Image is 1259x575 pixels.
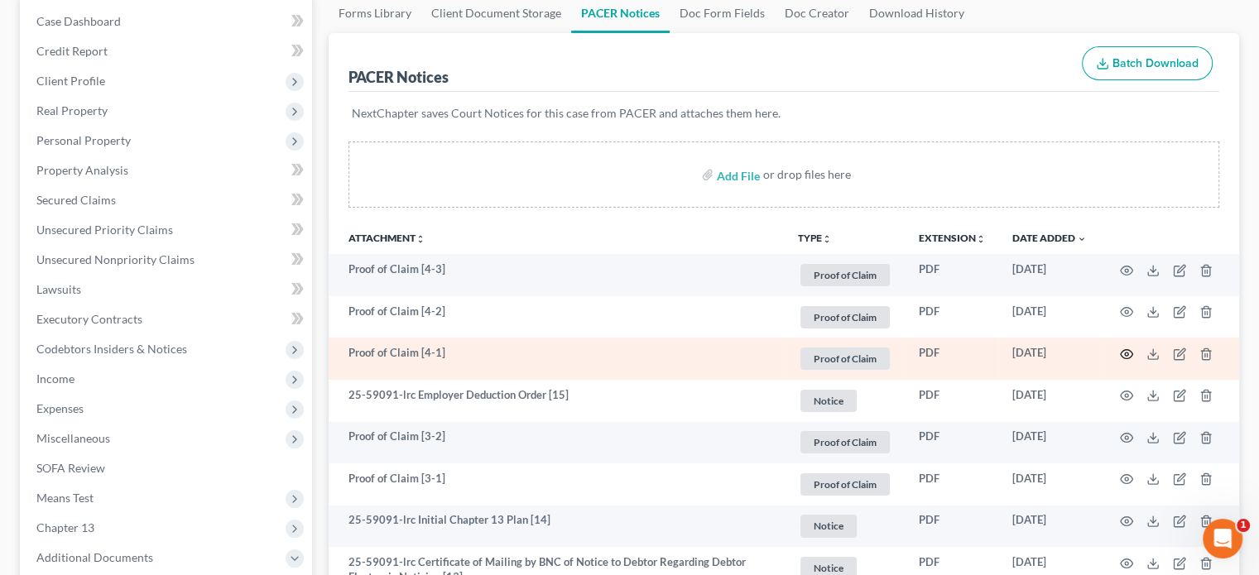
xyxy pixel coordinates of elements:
td: [DATE] [999,296,1100,338]
i: expand_more [1077,234,1087,244]
span: Personal Property [36,133,131,147]
span: Secured Claims [36,193,116,207]
a: Unsecured Nonpriority Claims [23,245,312,275]
span: 1 [1237,519,1250,532]
span: Real Property [36,103,108,117]
span: Notice [800,515,857,537]
td: PDF [906,506,999,548]
span: Expenses [36,401,84,415]
a: Lawsuits [23,275,312,304]
a: Proof of Claim [798,304,892,331]
td: 25-59091-lrc Initial Chapter 13 Plan [14] [329,506,785,548]
a: Notice [798,387,892,414]
a: Executory Contracts [23,304,312,334]
td: 25-59091-lrc Employer Deduction Order [15] [329,380,785,422]
td: PDF [906,422,999,464]
td: Proof of Claim [4-3] [329,254,785,296]
p: NextChapter saves Court Notices for this case from PACER and attaches them here. [352,105,1216,122]
button: Batch Download [1082,46,1213,81]
span: Income [36,371,74,386]
a: Attachmentunfold_more [348,232,425,244]
td: PDF [906,338,999,380]
a: Unsecured Priority Claims [23,215,312,245]
span: Chapter 13 [36,520,94,534]
span: Unsecured Nonpriority Claims [36,252,195,266]
a: Proof of Claim [798,345,892,372]
td: [DATE] [999,422,1100,464]
a: Proof of Claim [798,429,892,456]
i: unfold_more [976,234,986,244]
a: Proof of Claim [798,471,892,498]
span: Codebtors Insiders & Notices [36,342,187,356]
span: Proof of Claim [800,431,890,453]
a: SOFA Review [23,453,312,483]
td: Proof of Claim [4-1] [329,338,785,380]
span: Client Profile [36,74,105,88]
i: unfold_more [822,234,832,244]
td: PDF [906,463,999,506]
span: Miscellaneous [36,431,110,445]
span: Proof of Claim [800,473,890,496]
a: Secured Claims [23,185,312,215]
a: Case Dashboard [23,7,312,36]
span: Batch Download [1112,56,1199,70]
i: unfold_more [416,234,425,244]
a: Credit Report [23,36,312,66]
td: PDF [906,296,999,338]
a: Property Analysis [23,156,312,185]
a: Date Added expand_more [1012,232,1087,244]
td: Proof of Claim [3-1] [329,463,785,506]
span: Case Dashboard [36,14,121,28]
span: Unsecured Priority Claims [36,223,173,237]
td: PDF [906,380,999,422]
a: Proof of Claim [798,261,892,289]
td: [DATE] [999,506,1100,548]
span: Proof of Claim [800,347,890,370]
td: [DATE] [999,254,1100,296]
span: Proof of Claim [800,306,890,328]
span: Means Test [36,491,94,505]
iframe: Intercom live chat [1203,519,1242,558]
td: PDF [906,254,999,296]
span: Notice [800,390,857,412]
td: [DATE] [999,338,1100,380]
span: Lawsuits [36,282,81,296]
a: Notice [798,512,892,539]
td: [DATE] [999,463,1100,506]
div: or drop files here [763,166,851,183]
td: [DATE] [999,380,1100,422]
div: PACER Notices [348,67,449,87]
span: Proof of Claim [800,264,890,286]
span: Property Analysis [36,163,128,177]
span: SOFA Review [36,461,105,475]
span: Additional Documents [36,550,153,564]
td: Proof of Claim [3-2] [329,422,785,464]
span: Credit Report [36,44,108,58]
button: TYPEunfold_more [798,233,832,244]
a: Extensionunfold_more [919,232,986,244]
span: Executory Contracts [36,312,142,326]
td: Proof of Claim [4-2] [329,296,785,338]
